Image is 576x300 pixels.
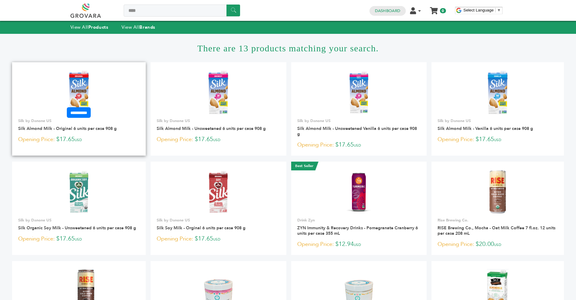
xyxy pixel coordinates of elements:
span: USD [213,137,220,142]
span: USD [213,237,220,242]
span: Opening Price: [157,235,193,243]
p: Silk by Danone US [18,118,140,124]
a: Silk Almond Milk - Unsweetened Vanilla 6 units per case 908 g [297,126,417,137]
span: Opening Price: [438,240,474,248]
p: Drink Zyn [297,218,421,223]
span: Opening Price: [18,235,55,243]
p: $17.65 [157,135,280,144]
span: Opening Price: [438,135,474,144]
a: RISE Brewing Co., Mocha - Oat Milk Coffee 7 fl.oz. 12 units per case 208 mL [438,225,555,236]
span: Opening Price: [297,240,334,248]
p: $17.65 [438,135,558,144]
span: Opening Price: [297,141,334,149]
p: $17.65 [297,140,421,150]
img: Silk Almond Milk - Unsweetened Vanilla 6 units per case 908 g [337,70,381,114]
a: View AllBrands [122,24,155,30]
span: USD [494,137,501,142]
img: Silk Almond Milk - Vanilla 6 units per case 908 g [476,70,520,114]
h1: There are 13 products matching your search. [12,34,564,62]
img: RISE Brewing Co., Mocha - Oat Milk Coffee 7 fl.oz. 12 units per case 208 mL [490,170,506,214]
img: Silk Soy Milk - Orginal 6 units per case 908 g [197,170,240,214]
p: Silk by Danone US [438,118,558,124]
a: Silk Soy Milk - Orginal 6 units per case 908 g [157,225,246,231]
span: 0 [440,8,446,13]
span: USD [354,242,361,247]
p: $12.94 [297,240,421,249]
span: ▼ [497,8,501,12]
p: Silk by Danone US [18,218,140,223]
p: $17.65 [157,234,280,244]
p: Silk by Danone US [157,118,280,124]
p: $17.65 [18,135,140,144]
a: View AllProducts [70,24,109,30]
p: Silk by Danone US [297,118,421,124]
p: $17.65 [18,234,140,244]
a: Silk Organic Soy Milk - Unsweetened 6 units per case 908 g [18,225,136,231]
span: USD [354,143,361,148]
span: USD [75,237,82,242]
span: USD [494,242,501,247]
a: Silk Almond Milk - Unsweetened 6 units per case 908 g [157,126,266,131]
strong: Products [88,24,108,30]
a: Dashboard [375,8,400,14]
span: Opening Price: [157,135,193,144]
span: USD [75,137,82,142]
strong: Brands [139,24,155,30]
img: Silk Almond Milk - Unsweetened 6 units per case 908 g [197,70,240,114]
p: Silk by Danone US [157,218,280,223]
a: Select Language​ [464,8,501,12]
input: Search a product or brand... [124,5,240,17]
p: Rise Brewing Co. [438,218,558,223]
img: ZYN Immunity & Recovery Drinks - Pomegranate Cranberry 6 units per case 355 mL [347,170,371,214]
span: Select Language [464,8,494,12]
a: My Cart [430,5,437,12]
img: Silk Almond Milk - Original 6 units per case 908 g [57,70,101,114]
img: Silk Organic Soy Milk - Unsweetened 6 units per case 908 g [57,170,101,214]
span: Opening Price: [18,135,55,144]
a: Silk Almond Milk - Vanilla 6 units per case 908 g [438,126,533,131]
p: $20.00 [438,240,558,249]
a: Silk Almond Milk - Original 6 units per case 908 g [18,126,117,131]
a: ZYN Immunity & Recovery Drinks - Pomegranate Cranberry 6 units per case 355 mL [297,225,418,236]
